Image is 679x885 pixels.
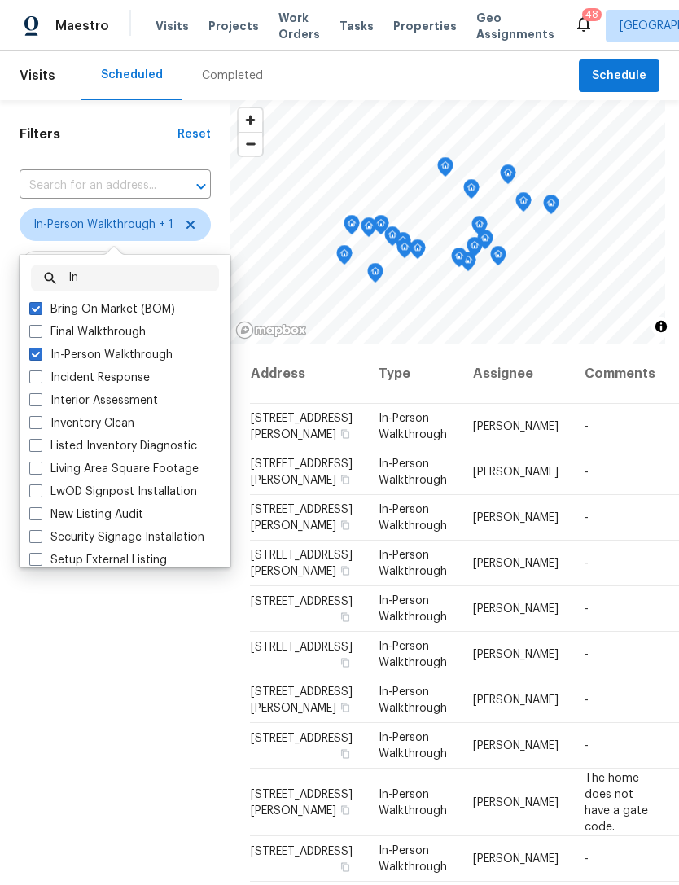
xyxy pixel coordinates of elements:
span: Zoom out [239,133,262,156]
label: Incident Response [29,370,150,386]
span: [PERSON_NAME] [473,603,559,615]
button: Copy Address [338,518,353,532]
span: [STREET_ADDRESS][PERSON_NAME] [251,550,353,577]
div: Scheduled [101,67,163,83]
div: 48 [585,7,598,23]
div: Map marker [361,217,377,243]
div: Reset [177,126,211,142]
span: [PERSON_NAME] [473,740,559,751]
span: [PERSON_NAME] [473,512,559,524]
th: Comments [572,344,668,404]
span: In-Person Walkthrough [379,595,447,623]
div: Map marker [515,192,532,217]
span: In-Person Walkthrough [379,504,447,532]
span: In-Person Walkthrough [379,788,447,816]
div: Map marker [384,226,401,252]
div: Map marker [395,232,411,257]
label: In-Person Walkthrough [29,347,173,363]
span: [PERSON_NAME] [473,467,559,478]
button: Copy Address [338,610,353,624]
span: In-Person Walkthrough [379,845,447,873]
span: In-Person Walkthrough [379,458,447,486]
span: [STREET_ADDRESS][PERSON_NAME] [251,686,353,714]
button: Copy Address [338,700,353,715]
span: Visits [20,58,55,94]
input: Search for an address... [20,173,165,199]
div: Map marker [396,239,413,264]
div: Map marker [467,237,483,262]
span: [STREET_ADDRESS] [251,596,353,607]
span: - [585,467,589,478]
th: Assignee [460,344,572,404]
span: - [585,740,589,751]
span: Schedule [592,66,646,86]
div: Map marker [463,179,480,204]
span: Tasks [339,20,374,32]
span: In-Person Walkthrough [379,686,447,714]
th: Address [250,344,366,404]
span: - [585,603,589,615]
span: [PERSON_NAME] [473,558,559,569]
label: Listed Inventory Diagnostic [29,438,197,454]
label: Inventory Clean [29,415,134,432]
span: In-Person Walkthrough [379,550,447,577]
button: Copy Address [338,472,353,487]
span: - [585,558,589,569]
span: - [585,512,589,524]
button: Copy Address [338,802,353,817]
label: Interior Assessment [29,392,158,409]
div: Map marker [373,215,389,240]
span: [STREET_ADDRESS][PERSON_NAME] [251,504,353,532]
span: [PERSON_NAME] [473,796,559,808]
label: Setup External Listing [29,552,167,568]
span: [STREET_ADDRESS][PERSON_NAME] [251,458,353,486]
span: - [585,649,589,660]
button: Open [190,175,212,198]
span: Projects [208,18,259,34]
span: In-Person Walkthrough [379,413,447,440]
span: Visits [156,18,189,34]
div: Map marker [460,252,476,277]
button: Copy Address [338,747,353,761]
div: Map marker [500,164,516,190]
label: Security Signage Installation [29,529,204,545]
span: - [585,694,589,706]
div: Map marker [437,157,453,182]
button: Toggle attribution [651,317,671,336]
span: [PERSON_NAME] [473,649,559,660]
span: [PERSON_NAME] [473,853,559,865]
span: Geo Assignments [476,10,554,42]
span: - [585,853,589,865]
span: In-Person Walkthrough [379,732,447,760]
span: [STREET_ADDRESS][PERSON_NAME] [251,788,353,816]
div: Map marker [344,215,360,240]
button: Copy Address [338,655,353,670]
label: New Listing Audit [29,506,143,523]
div: Map marker [490,246,506,271]
div: Map marker [471,216,488,241]
label: Final Walkthrough [29,324,146,340]
button: Copy Address [338,563,353,578]
canvas: Map [230,100,665,344]
span: In-Person Walkthrough [379,641,447,668]
h1: Filters [20,126,177,142]
button: Zoom in [239,108,262,132]
label: Living Area Square Footage [29,461,199,477]
span: [STREET_ADDRESS] [251,642,353,653]
span: The home does not have a gate code. [585,772,648,832]
button: Copy Address [338,860,353,874]
div: Map marker [367,263,383,288]
span: [PERSON_NAME] [473,694,559,706]
a: Mapbox homepage [235,321,307,340]
div: Map marker [477,230,493,255]
div: Completed [202,68,263,84]
span: Maestro [55,18,109,34]
div: Map marker [410,239,426,265]
label: LwOD Signpost Installation [29,484,197,500]
label: Bring On Market (BOM) [29,301,175,318]
button: Copy Address [338,427,353,441]
span: [STREET_ADDRESS] [251,733,353,744]
span: [PERSON_NAME] [473,421,559,432]
button: Zoom out [239,132,262,156]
